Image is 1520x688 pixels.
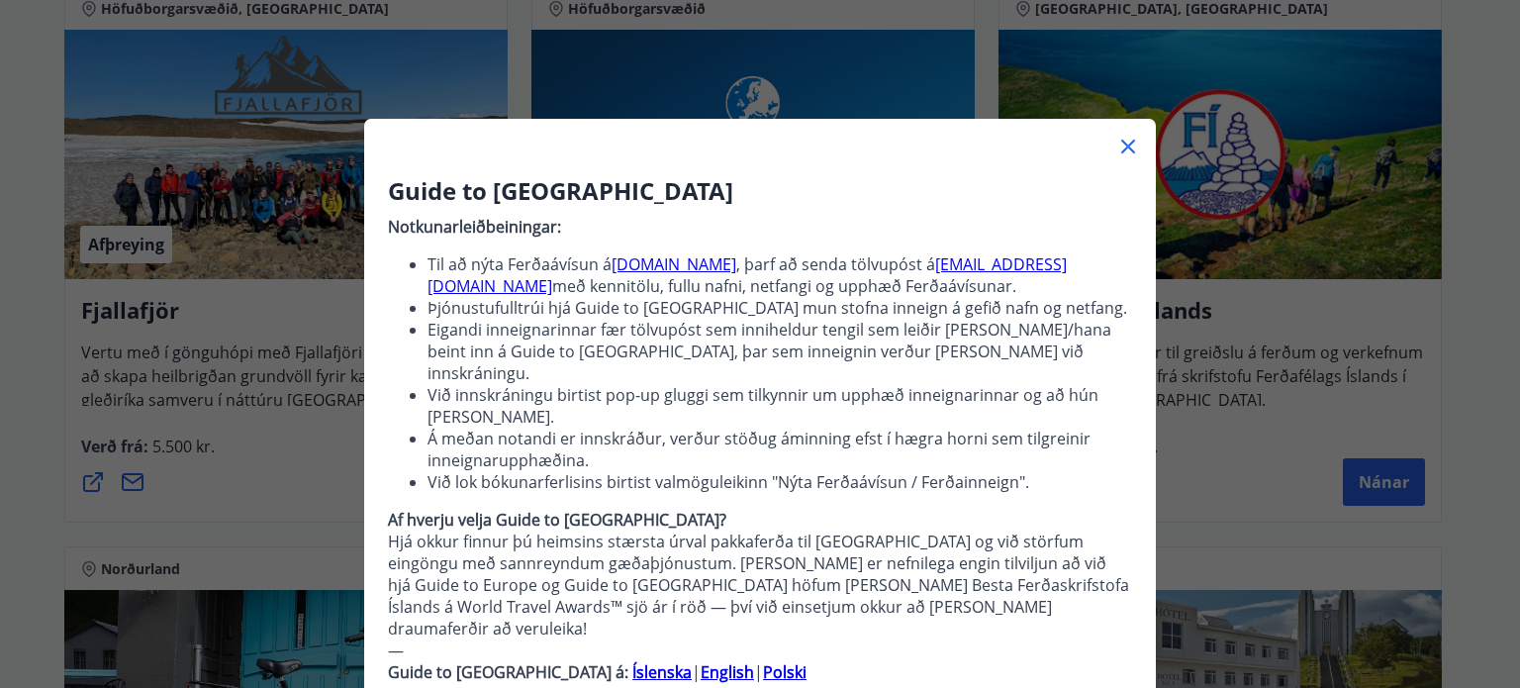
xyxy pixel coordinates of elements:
a: Polski [763,661,807,683]
a: English [701,661,754,683]
p: | | [388,661,1132,683]
p: — [388,639,1132,661]
strong: Guide to [GEOGRAPHIC_DATA] á: [388,661,628,683]
li: Eigandi inneignarinnar fær tölvupóst sem inniheldur tengil sem leiðir [PERSON_NAME]/hana beint in... [427,319,1132,384]
li: Við innskráningu birtist pop-up gluggi sem tilkynnir um upphæð inneignarinnar og að hún [PERSON_N... [427,384,1132,428]
h3: Guide to [GEOGRAPHIC_DATA] [388,174,1132,208]
li: Til að nýta Ferðaávísun á , þarf að senda tölvupóst á með kennitölu, fullu nafni, netfangi og upp... [427,253,1132,297]
strong: Af hverju velja Guide to [GEOGRAPHIC_DATA]? [388,509,726,531]
li: Þjónustufulltrúi hjá Guide to [GEOGRAPHIC_DATA] mun stofna inneign á gefið nafn og netfang. [427,297,1132,319]
p: Hjá okkur finnur þú heimsins stærsta úrval pakkaferða til [GEOGRAPHIC_DATA] og við störfum eingön... [388,531,1132,639]
li: Á meðan notandi er innskráður, verður stöðug áminning efst í hægra horni sem tilgreinir inneignar... [427,428,1132,471]
li: Við lok bókunarferlisins birtist valmöguleikinn "Nýta Ferðaávísun / Ferðainneign". [427,471,1132,493]
a: Íslenska [632,661,692,683]
a: [EMAIL_ADDRESS][DOMAIN_NAME] [427,253,1067,297]
strong: Notkunarleiðbeiningar: [388,216,561,238]
a: [DOMAIN_NAME] [612,253,736,275]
